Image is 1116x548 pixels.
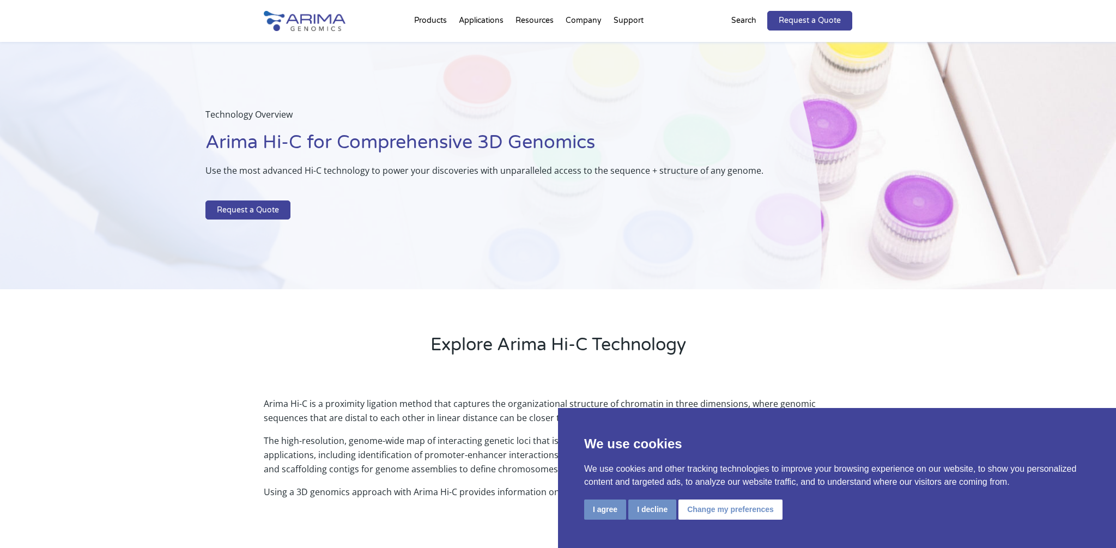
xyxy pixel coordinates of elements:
[584,462,1090,489] p: We use cookies and other tracking technologies to improve your browsing experience on our website...
[264,333,852,366] h2: Explore Arima Hi-C Technology
[264,11,345,31] img: Arima-Genomics-logo
[767,11,852,31] a: Request a Quote
[264,485,852,499] p: Using a 3D genomics approach with Arima Hi-C provides information on both the sequence + structur...
[584,500,626,520] button: I agree
[584,434,1090,454] p: We use cookies
[205,130,767,163] h1: Arima Hi-C for Comprehensive 3D Genomics
[628,500,676,520] button: I decline
[264,434,852,485] p: The high-resolution, genome-wide map of interacting genetic loci that is generated from Hi-C data...
[731,14,756,28] p: Search
[205,200,290,220] a: Request a Quote
[264,397,852,434] p: Arima Hi-C is a proximity ligation method that captures the organizational structure of chromatin...
[205,107,767,130] p: Technology Overview
[205,163,767,186] p: Use the most advanced Hi-C technology to power your discoveries with unparalleled access to the s...
[678,500,783,520] button: Change my preferences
